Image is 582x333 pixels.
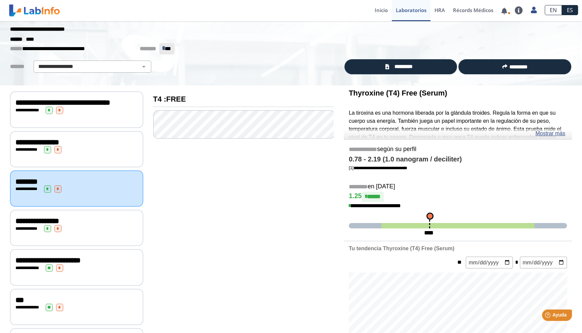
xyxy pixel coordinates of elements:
a: EN [545,5,562,15]
b: Thyroxine (T4) Free (Serum) [349,89,447,97]
a: [1] [349,165,407,170]
p: La tiroxina es una hormona liberada por la glándula tiroides. Regula la forma en que su cuerpo us... [349,109,567,141]
h4: 0.78 - 2.19 (1.0 nanogram / deciliter) [349,155,567,163]
input: mm/dd/yyyy [466,257,513,268]
h5: según su perfil [349,146,567,153]
a: Mostrar más [535,129,565,138]
b: T4 :FREE [153,95,186,103]
b: Tu tendencia Thyroxine (T4) Free (Serum) [349,246,454,251]
iframe: Help widget launcher [522,307,575,326]
span: HRA [434,7,445,13]
a: ES [562,5,578,15]
h4: 1.25 [349,192,567,202]
h5: en [DATE] [349,183,567,191]
input: mm/dd/yyyy [520,257,567,268]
